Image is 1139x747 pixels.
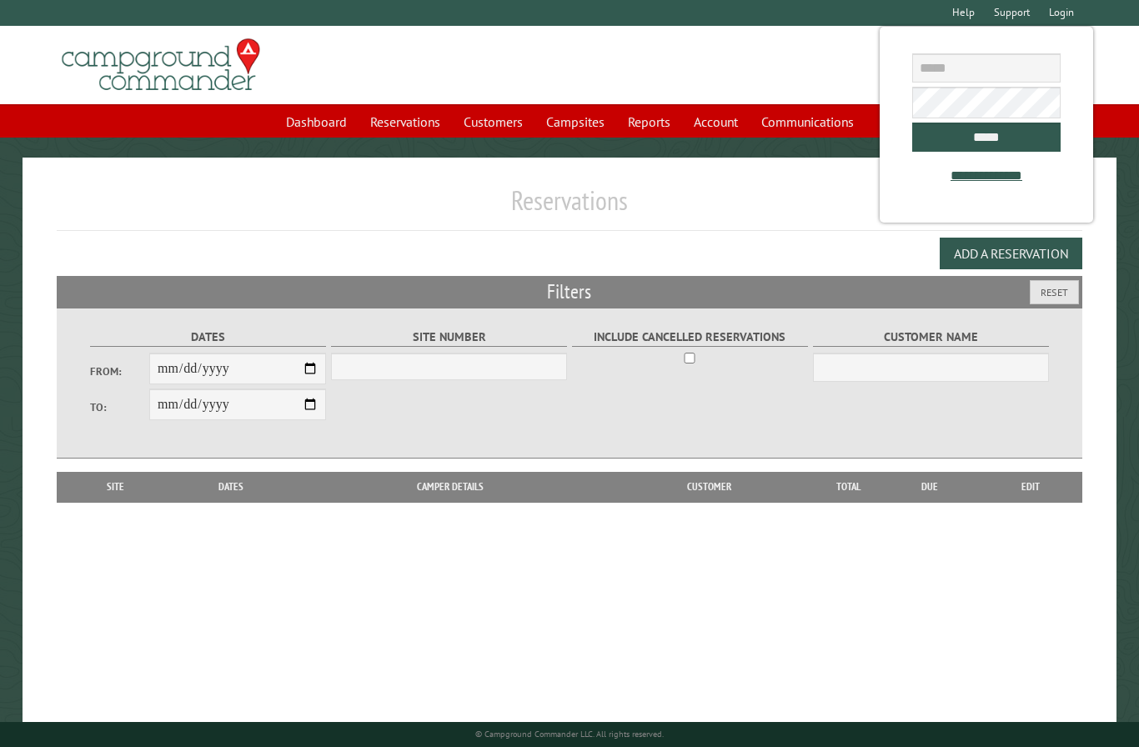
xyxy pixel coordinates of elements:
[603,472,815,502] th: Customer
[165,472,297,502] th: Dates
[454,106,533,138] a: Customers
[813,328,1049,347] label: Customer Name
[65,472,165,502] th: Site
[90,363,149,379] label: From:
[360,106,450,138] a: Reservations
[978,472,1081,502] th: Edit
[1030,280,1079,304] button: Reset
[475,729,664,739] small: © Campground Commander LLC. All rights reserved.
[882,472,979,502] th: Due
[57,33,265,98] img: Campground Commander
[536,106,615,138] a: Campsites
[57,184,1081,230] h1: Reservations
[618,106,680,138] a: Reports
[751,106,864,138] a: Communications
[90,328,326,347] label: Dates
[276,106,357,138] a: Dashboard
[940,238,1082,269] button: Add a Reservation
[297,472,603,502] th: Camper Details
[57,276,1081,308] h2: Filters
[572,328,808,347] label: Include Cancelled Reservations
[815,472,882,502] th: Total
[331,328,567,347] label: Site Number
[684,106,748,138] a: Account
[90,399,149,415] label: To:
